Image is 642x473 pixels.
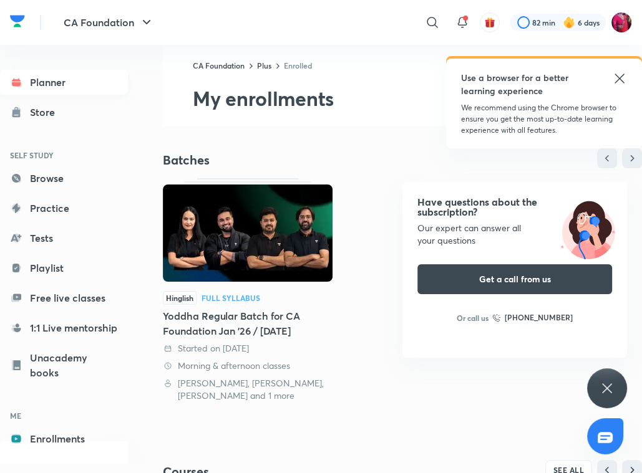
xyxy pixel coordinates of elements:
div: Aditya Sharma, Shivani Sharma, Shantam Gupta and 1 more [163,377,333,402]
div: Full Syllabus [202,294,260,302]
img: avatar [484,17,495,28]
a: Plus [257,60,271,70]
h5: Use a browser for a better learning experience [461,71,585,97]
button: CA Foundation [56,10,162,35]
h6: [PHONE_NUMBER] [505,312,573,324]
p: We recommend using the Chrome browser to ensure you get the most up-to-date learning experience w... [461,102,627,136]
div: Store [30,105,62,120]
div: Morning & afternoon classes [163,360,333,372]
img: streak [563,16,575,29]
a: Enrolled [284,60,312,70]
h2: My enrollments [193,86,642,111]
span: Hinglish [163,291,197,305]
div: Yoddha Regular Batch for CA Foundation Jan '26 / [DATE] [163,308,333,338]
a: ThumbnailHinglishFull SyllabusYoddha Regular Batch for CA Foundation Jan '26 / [DATE] Started on ... [163,178,333,402]
h4: Have questions about the subscription? [417,197,612,217]
img: ttu_illustration_new.svg [548,197,627,259]
button: Get a call from us [417,264,612,294]
a: Company Logo [10,12,25,34]
img: Anushka Gupta [611,12,632,33]
div: Started on 19 Aug 2025 [163,342,333,355]
img: Company Logo [10,12,25,31]
a: CA Foundation [193,60,245,70]
button: avatar [480,12,500,32]
img: Thumbnail [163,184,333,282]
h4: Batches [163,152,402,168]
div: Our expert can answer all your questions [417,222,612,247]
a: [PHONE_NUMBER] [492,312,573,324]
p: Or call us [457,312,489,323]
